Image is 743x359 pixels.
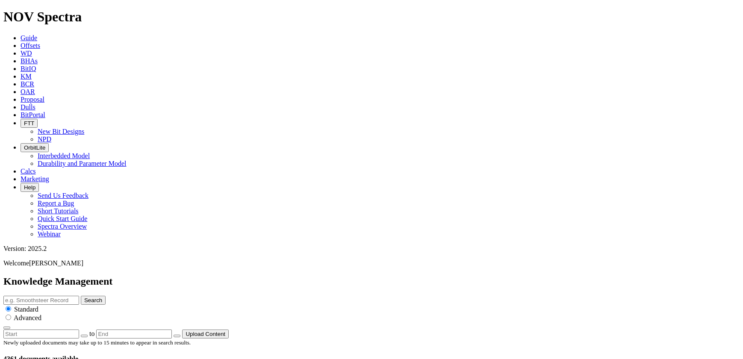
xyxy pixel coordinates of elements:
[38,223,87,230] a: Spectra Overview
[81,296,106,305] button: Search
[182,330,229,338] button: Upload Content
[21,88,35,95] a: OAR
[96,330,172,338] input: End
[3,330,79,338] input: Start
[3,339,191,346] small: Newly uploaded documents may take up to 15 minutes to appear in search results.
[38,200,74,207] a: Report a Bug
[24,144,45,151] span: OrbitLite
[21,80,34,88] a: BCR
[21,42,40,49] a: Offsets
[21,34,37,41] a: Guide
[14,314,41,321] span: Advanced
[38,207,79,215] a: Short Tutorials
[38,230,61,238] a: Webinar
[3,276,740,287] h2: Knowledge Management
[3,245,740,253] div: Version: 2025.2
[21,73,32,80] a: KM
[21,143,49,152] button: OrbitLite
[29,259,83,267] span: [PERSON_NAME]
[3,259,740,267] p: Welcome
[38,192,88,199] a: Send Us Feedback
[21,103,35,111] a: Dulls
[24,184,35,191] span: Help
[21,57,38,65] a: BHAs
[14,306,38,313] span: Standard
[21,111,45,118] a: BitPortal
[24,120,34,127] span: FTT
[38,215,87,222] a: Quick Start Guide
[21,50,32,57] a: WD
[38,128,84,135] a: New Bit Designs
[38,160,127,167] a: Durability and Parameter Model
[3,296,79,305] input: e.g. Smoothsteer Record
[38,135,51,143] a: NPD
[21,168,36,175] a: Calcs
[21,119,38,128] button: FTT
[3,9,740,25] h1: NOV Spectra
[89,330,94,337] span: to
[38,152,90,159] a: Interbedded Model
[21,183,39,192] button: Help
[21,65,36,72] a: BitIQ
[21,175,49,182] a: Marketing
[21,96,44,103] a: Proposal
